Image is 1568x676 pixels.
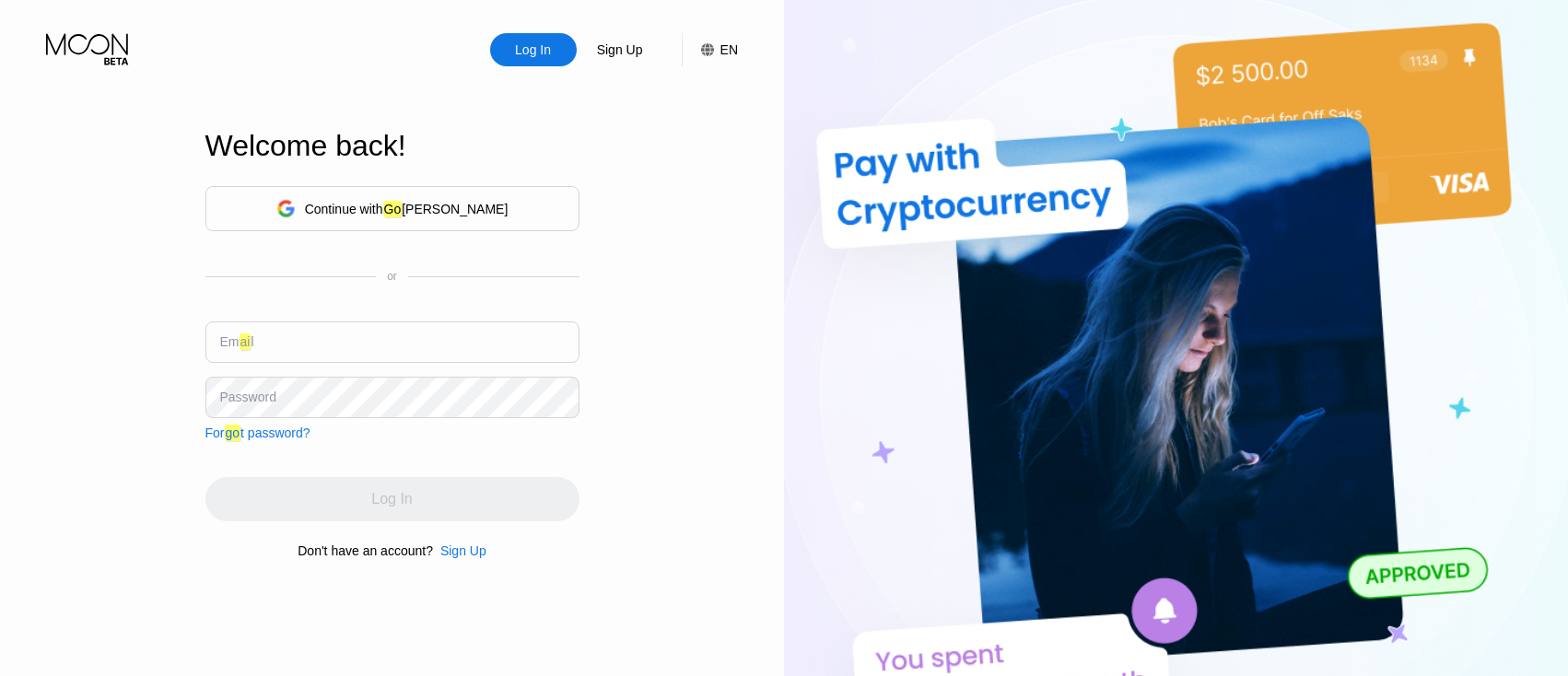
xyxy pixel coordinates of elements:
[240,333,252,350] em: ai
[595,41,645,59] div: Sign Up
[720,42,738,57] div: EN
[383,201,403,217] em: Go
[205,129,579,163] div: Welcome back!
[225,425,241,441] em: go
[220,334,254,349] div: Em l
[682,33,738,66] div: EN
[205,186,579,231] div: Continue withGo[PERSON_NAME]
[490,33,577,66] div: Log In
[513,41,553,59] div: Log In
[387,270,397,283] div: or
[433,543,486,558] div: Sign Up
[577,33,663,66] div: Sign Up
[205,425,310,440] div: For t password?
[298,543,433,558] div: Don't have an account?
[305,202,509,216] div: Continue with [PERSON_NAME]
[205,425,310,440] div: Forgot password?
[220,390,276,404] div: Password
[440,543,486,558] div: Sign Up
